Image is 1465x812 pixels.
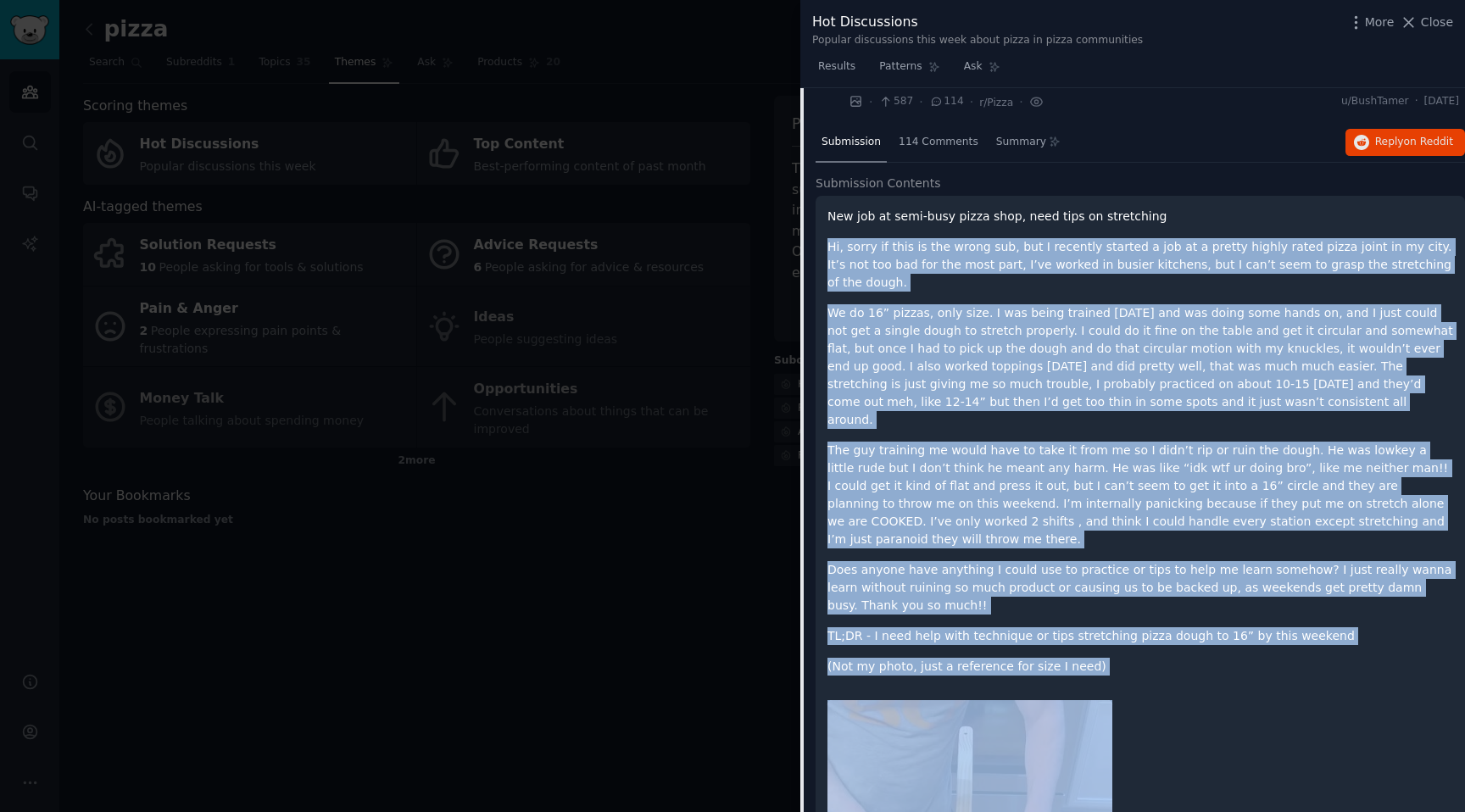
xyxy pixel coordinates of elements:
span: · [1415,94,1418,109]
span: u/BushTamer [1341,94,1409,109]
span: · [970,93,973,111]
div: Hot Discussions [812,12,1143,33]
p: (Not my photo, just a reference for size I need) [827,658,1453,676]
span: r/Pizza [979,97,1013,108]
button: Replyon Reddit [1345,129,1465,156]
button: More [1347,14,1395,31]
span: [DATE] [1424,94,1459,109]
span: Reply [1375,135,1453,150]
p: The guy training me would have to take it from me so I didn’t rip or ruin the dough. He was lowke... [827,442,1453,548]
span: on Reddit [1404,136,1453,147]
span: 114 [929,94,964,109]
a: Patterns [873,53,945,88]
span: Submission Contents [816,175,941,192]
a: Ask [958,53,1006,88]
span: Ask [964,59,983,75]
span: · [869,93,872,111]
span: 114 Comments [899,135,978,150]
span: More [1365,14,1395,31]
button: Close [1400,14,1453,31]
span: · [1019,93,1022,111]
span: · [919,93,922,111]
a: Results [812,53,861,88]
span: Summary [996,135,1046,150]
p: New job at semi-busy pizza shop, need tips on stretching [827,208,1453,225]
span: Submission [822,135,881,150]
span: Close [1421,14,1453,31]
p: Does anyone have anything I could use to practice or tips to help me learn somehow? I just really... [827,561,1453,615]
span: Patterns [879,59,922,75]
p: Hi, sorry if this is the wrong sub, but I recently started a job at a pretty highly rated pizza j... [827,238,1453,292]
span: 587 [878,94,913,109]
div: Popular discussions this week about pizza in pizza communities [812,33,1143,48]
p: We do 16” pizzas, only size. I was being trained [DATE] and was doing some hands on, and I just c... [827,304,1453,429]
span: Results [818,59,855,75]
p: TL;DR - I need help with technique or tips stretching pizza dough to 16” by this weekend [827,627,1453,645]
